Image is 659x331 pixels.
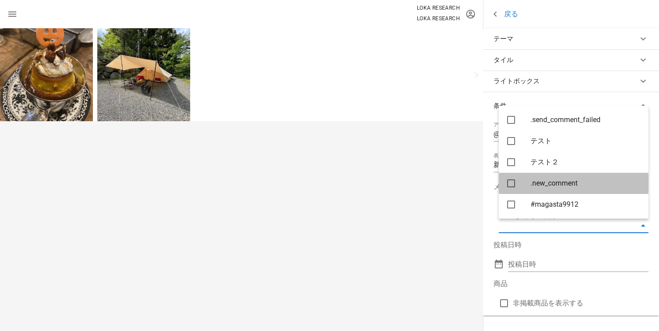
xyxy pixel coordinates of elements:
[490,9,518,20] a: 戻る
[483,49,659,71] button: タイル
[417,4,460,12] p: LOKA RESEARCH
[483,71,659,92] button: ライトボックス
[530,115,641,124] div: .send_comment_failed
[513,299,648,308] label: 非掲載商品を表示する
[493,158,648,172] div: 表示順新しい順
[493,279,508,288] label: 商品
[97,28,190,121] img: 189698227_1295920534173567_6164949115396111334_n.jpg
[493,161,522,169] div: 新しい順
[530,200,641,208] div: #magasta9912
[493,127,648,141] div: アカウント@itonaoyaclear icon
[417,14,460,23] p: LOKA RESEARCH
[530,137,641,145] div: テスト
[530,179,641,187] div: .new_comment
[483,28,659,49] button: テーマ
[493,130,527,138] div: @itonaoya
[483,92,659,120] button: 条件
[493,241,522,249] label: 投稿日時
[493,182,543,191] label: メディアラベル
[530,158,641,166] div: テスト２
